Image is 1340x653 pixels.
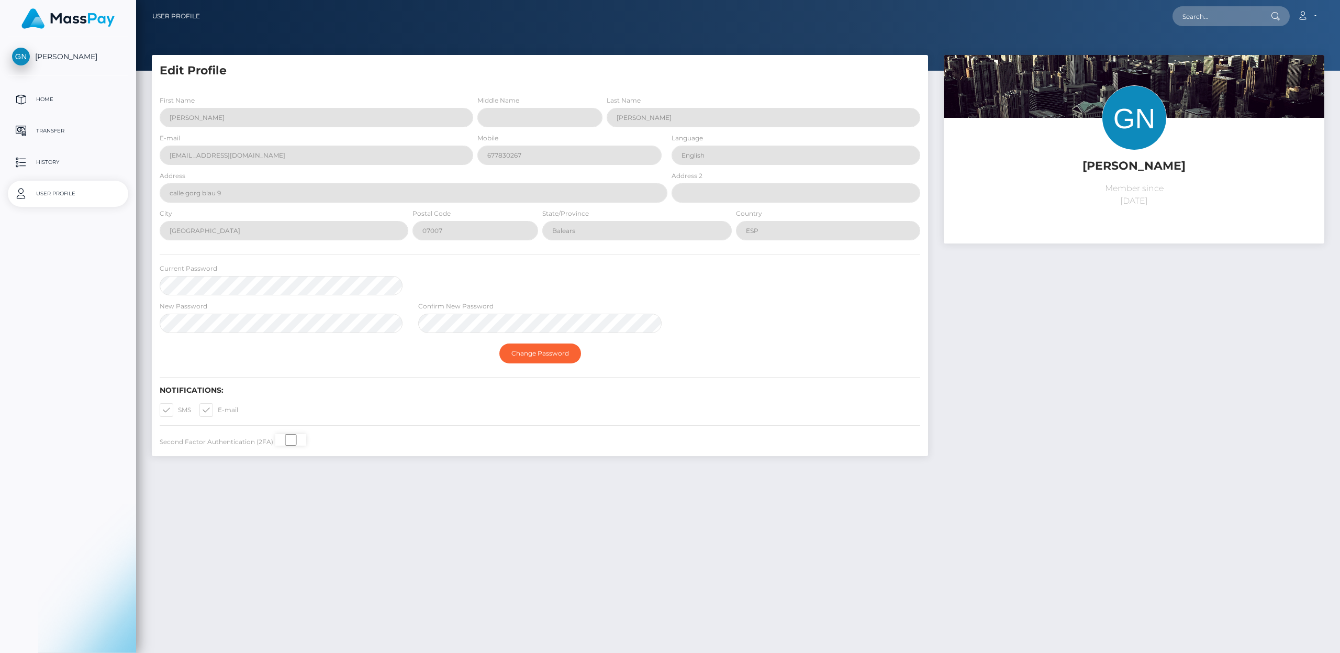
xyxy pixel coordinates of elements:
p: Home [12,92,124,107]
label: Country [736,209,762,218]
img: ... [944,55,1324,308]
label: First Name [160,96,195,105]
label: E-mail [199,403,238,417]
label: Address 2 [672,171,702,181]
label: Middle Name [477,96,519,105]
p: History [12,154,124,170]
p: User Profile [12,186,124,202]
button: Change Password [499,344,581,363]
label: Last Name [607,96,641,105]
label: Language [672,134,703,143]
input: Search... [1172,6,1271,26]
a: User Profile [8,181,128,207]
label: Confirm New Password [418,302,494,311]
p: Transfer [12,123,124,139]
a: History [8,149,128,175]
label: Mobile [477,134,498,143]
label: Second Factor Authentication (2FA) [160,437,273,447]
img: MassPay [21,8,115,29]
span: [PERSON_NAME] [8,52,128,61]
h5: [PERSON_NAME] [952,158,1316,174]
label: SMS [160,403,191,417]
label: Address [160,171,185,181]
a: Transfer [8,118,128,144]
label: Current Password [160,264,217,273]
h5: Edit Profile [160,63,920,79]
a: Home [8,86,128,113]
a: User Profile [152,5,200,27]
label: New Password [160,302,207,311]
label: E-mail [160,134,180,143]
label: State/Province [542,209,589,218]
label: Postal Code [412,209,451,218]
p: Member since [DATE] [952,182,1316,207]
h6: Notifications: [160,386,920,395]
label: City [160,209,172,218]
